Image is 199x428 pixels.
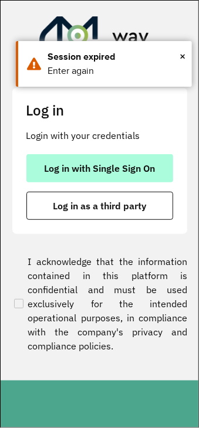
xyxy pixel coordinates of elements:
p: Login with your credentials [26,128,173,142]
img: Roteirizador AmbevTech [39,16,160,73]
span: Log in with Single Sign On [44,164,155,173]
label: I acknowledge that the information contained in this platform is confidential and must be used ex... [12,254,188,353]
button: button [26,192,173,220]
div: Session expired [48,50,183,64]
button: button [26,154,173,182]
h2: Log in [26,102,173,119]
span: Log in as a third party [53,201,146,210]
div: Enter again [48,64,183,78]
button: Close [180,47,185,65]
span: × [180,47,185,65]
